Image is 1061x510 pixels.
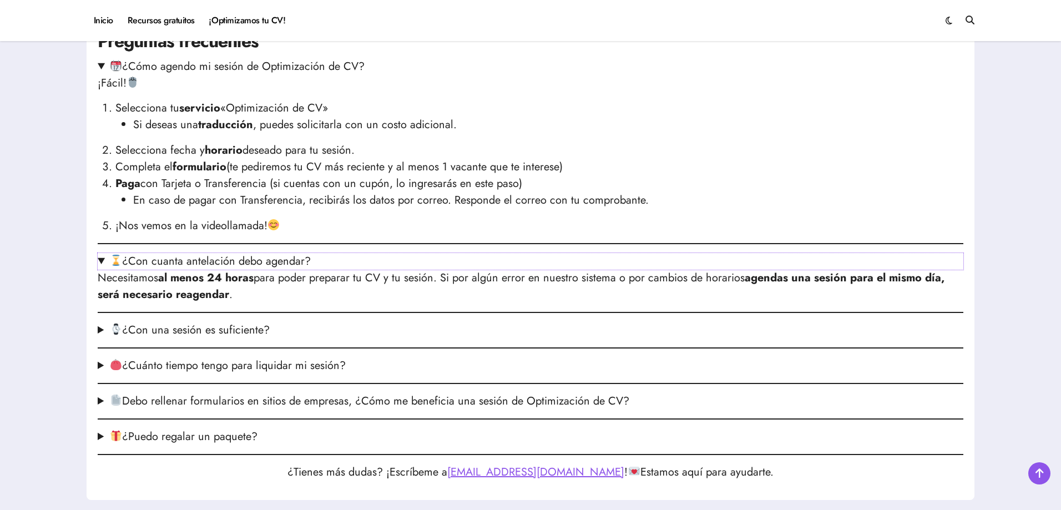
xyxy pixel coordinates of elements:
[173,159,226,175] strong: formulario
[447,464,624,480] a: [EMAIL_ADDRESS][DOMAIN_NAME]
[98,464,963,481] p: ¿Tienes más dudas? ¡Escríbeme a ! Estamos aquí para ayudarte.
[98,75,963,92] p: ¡Fácil!
[115,159,963,175] li: Completa el (te pediremos tu CV más reciente y al menos 1 vacante que te interese)
[115,175,963,209] li: con Tarjeta o Transferencia (si cuentas con un cupón, lo ingresarás en este paso)
[115,142,963,159] li: Selecciona fecha y deseado para tu sesión.
[98,58,963,75] summary: ¿Cómo agendo mi sesión de Optimización de CV?
[87,6,120,36] a: Inicio
[98,428,963,445] summary: ¿Puedo regalar un paquete?
[205,142,242,158] strong: horario
[120,6,202,36] a: Recursos gratuitos
[158,270,254,286] strong: al menos 24 horas
[115,100,963,133] li: Selecciona tu «Optimización de CV»
[202,6,292,36] a: ¡Optimizamos tu CV!
[98,357,963,374] summary: ¿Cuánto tiempo tengo para liquidar mi sesión?
[133,117,963,133] li: Si deseas una , puedes solicitarla con un costo adicional.
[98,253,963,270] summary: ¿Con cuanta antelación debo agendar?
[115,218,963,234] li: ¡Nos vemos en la videollamada!
[110,60,122,71] img: 📆
[110,395,122,406] img: 📄
[98,322,963,339] summary: ¿Con una sesión es suficiente?
[110,430,122,441] img: 🎁
[110,324,122,335] img: ⌚
[268,219,279,230] img: 😊
[133,192,963,209] li: En caso de pagar con Transferencia, recibirás los datos por correo. Responde el correo con tu com...
[179,100,220,116] strong: servicio
[98,393,963,410] summary: Debo rellenar formularios en sitios de empresas, ¿Cómo me beneficia una sesión de Optimización de...
[98,270,963,303] p: Necesitamos para poder preparar tu CV y tu sesión. Si por algún error en nuestro sistema o por ca...
[98,270,944,302] strong: agendas una sesión para el mismo día, será necesario reagendar
[629,466,640,477] img: 💌
[110,359,122,370] img: 👛
[198,117,253,133] strong: traducción
[115,175,140,191] strong: Paga
[127,77,138,88] img: 🖱️
[98,29,963,54] h2: Preguntas frecuentes
[110,255,122,266] img: ⌛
